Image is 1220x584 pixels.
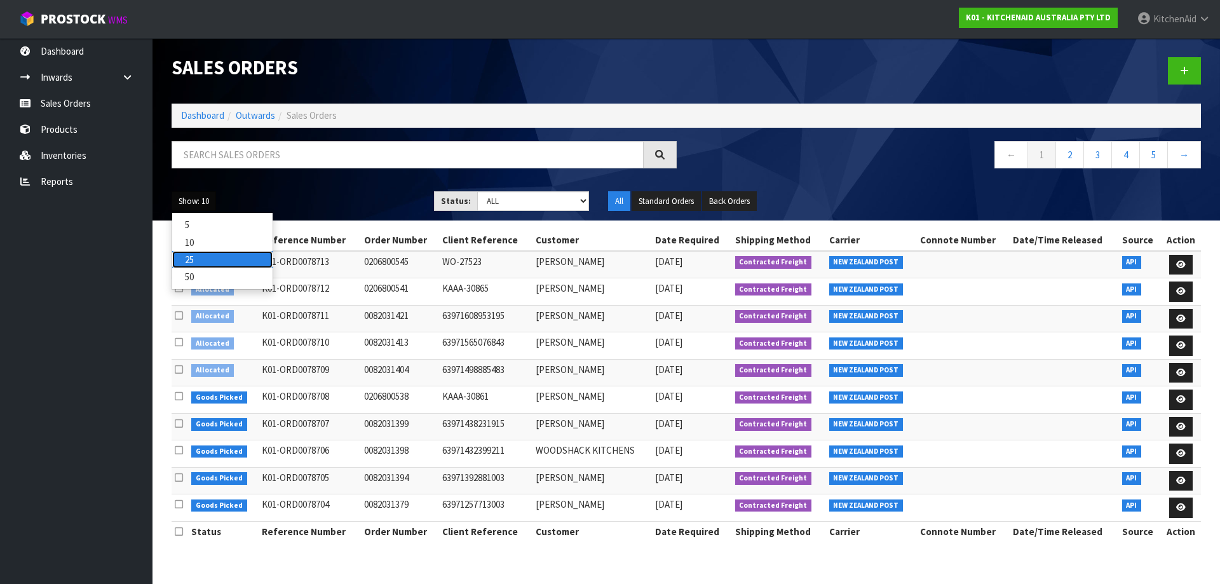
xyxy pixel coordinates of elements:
span: Contracted Freight [735,418,812,431]
span: API [1122,499,1142,512]
span: Contracted Freight [735,364,812,377]
td: K01-ORD0078709 [259,359,361,386]
button: Back Orders [702,191,757,212]
span: Contracted Freight [735,445,812,458]
td: 0082031404 [361,359,440,386]
th: Date Required [652,521,732,541]
span: NEW ZEALAND POST [829,364,904,377]
button: Show: 10 [172,191,216,212]
td: 63971432399211 [439,440,532,468]
th: Date/Time Released [1010,230,1118,250]
span: NEW ZEALAND POST [829,256,904,269]
td: 63971565076843 [439,332,532,360]
td: WOODSHACK KITCHENS [532,440,652,468]
td: [PERSON_NAME] [532,251,652,278]
td: K01-ORD0078708 [259,386,361,414]
td: 0082031379 [361,494,440,522]
span: [DATE] [655,363,682,376]
span: Allocated [191,364,234,377]
span: API [1122,256,1142,269]
th: Connote Number [917,521,1010,541]
th: Reference Number [259,521,361,541]
th: Client Reference [439,230,532,250]
span: Goods Picked [191,499,247,512]
th: Carrier [826,521,917,541]
strong: K01 - KITCHENAID AUSTRALIA PTY LTD [966,12,1111,23]
td: K01-ORD0078710 [259,332,361,360]
button: All [608,191,630,212]
span: API [1122,310,1142,323]
th: Source [1119,521,1162,541]
th: Source [1119,230,1162,250]
span: Goods Picked [191,472,247,485]
th: Reference Number [259,230,361,250]
th: Date Required [652,230,732,250]
td: 63971438231915 [439,413,532,440]
th: Carrier [826,230,917,250]
img: cube-alt.png [19,11,35,27]
span: [DATE] [655,472,682,484]
span: API [1122,364,1142,377]
td: [PERSON_NAME] [532,467,652,494]
th: Shipping Method [732,230,826,250]
a: 5 [172,216,273,233]
td: KAAA-30861 [439,386,532,414]
a: 10 [172,234,273,251]
span: Sales Orders [287,109,337,121]
span: [DATE] [655,255,682,268]
span: Allocated [191,310,234,323]
a: 25 [172,251,273,268]
th: Shipping Method [732,521,826,541]
td: [PERSON_NAME] [532,359,652,386]
th: Customer [532,230,652,250]
span: [DATE] [655,444,682,456]
span: Contracted Freight [735,391,812,404]
span: [DATE] [655,309,682,322]
small: WMS [108,14,128,26]
td: K01-ORD0078705 [259,467,361,494]
span: API [1122,445,1142,458]
td: [PERSON_NAME] [532,278,652,306]
span: [DATE] [655,498,682,510]
a: Dashboard [181,109,224,121]
td: WO-27523 [439,251,532,278]
span: [DATE] [655,418,682,430]
span: NEW ZEALAND POST [829,472,904,485]
td: K01-ORD0078711 [259,305,361,332]
span: API [1122,418,1142,431]
td: 63971498885483 [439,359,532,386]
span: API [1122,391,1142,404]
td: 63971257713003 [439,494,532,522]
input: Search sales orders [172,141,644,168]
td: K01-ORD0078712 [259,278,361,306]
span: NEW ZEALAND POST [829,418,904,431]
span: API [1122,472,1142,485]
td: 0082031421 [361,305,440,332]
a: 1 [1027,141,1056,168]
th: Status [188,521,259,541]
span: NEW ZEALAND POST [829,499,904,512]
td: [PERSON_NAME] [532,305,652,332]
td: K01-ORD0078706 [259,440,361,468]
td: K01-ORD0078704 [259,494,361,522]
span: Contracted Freight [735,499,812,512]
span: NEW ZEALAND POST [829,391,904,404]
span: NEW ZEALAND POST [829,445,904,458]
span: [DATE] [655,282,682,294]
strong: Status: [441,196,471,207]
span: Contracted Freight [735,337,812,350]
span: Goods Picked [191,418,247,431]
td: 63971608953195 [439,305,532,332]
a: 2 [1055,141,1084,168]
td: K01-ORD0078707 [259,413,361,440]
th: Order Number [361,230,440,250]
td: KAAA-30865 [439,278,532,306]
th: Customer [532,521,652,541]
td: 0082031399 [361,413,440,440]
td: 0082031398 [361,440,440,468]
span: API [1122,283,1142,296]
td: [PERSON_NAME] [532,413,652,440]
td: [PERSON_NAME] [532,332,652,360]
a: 4 [1111,141,1140,168]
span: Contracted Freight [735,256,812,269]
